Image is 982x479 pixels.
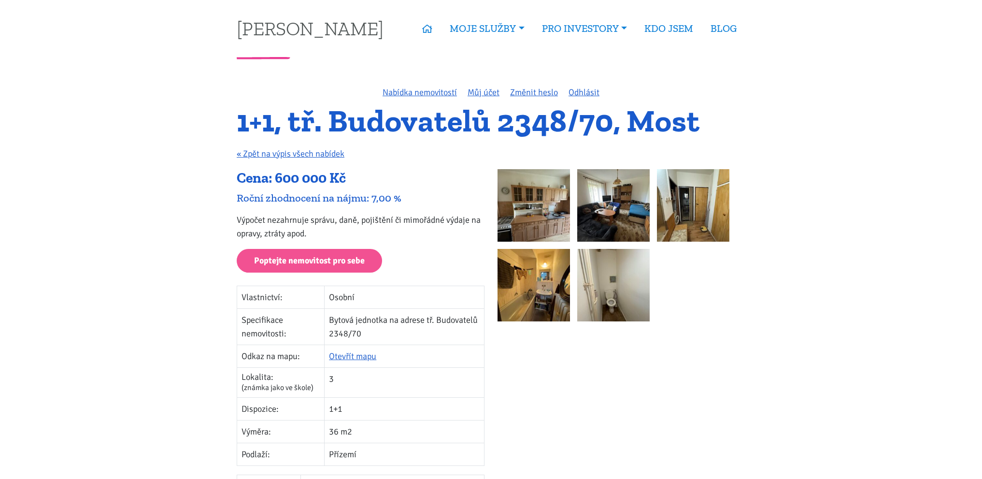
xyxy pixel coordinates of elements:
[237,308,325,345] td: Specifikace nemovitosti:
[237,148,344,159] a: « Zpět na výpis všech nabídek
[237,213,484,240] p: Výpočet nezahrnuje správu, daně, pojištění či mimořádné výdaje na opravy, ztráty apod.
[636,17,702,40] a: KDO JSEM
[510,87,558,98] a: Změnit heslo
[325,420,484,443] td: 36 m2
[237,286,325,308] td: Vlastnictví:
[325,286,484,308] td: Osobní
[329,351,376,362] a: Otevřít mapu
[702,17,745,40] a: BLOG
[237,249,382,273] a: Poptejte nemovitost pro sebe
[237,397,325,420] td: Dispozice:
[237,367,325,397] td: Lokalita:
[383,87,457,98] a: Nabídka nemovitostí
[242,383,313,392] span: (známka jako ve škole)
[237,108,745,134] h1: 1+1, tř. Budovatelů 2348/70, Most
[237,443,325,465] td: Podlaží:
[325,367,484,397] td: 3
[237,420,325,443] td: Výměra:
[533,17,636,40] a: PRO INVESTORY
[569,87,599,98] a: Odhlásit
[237,191,484,204] div: Roční zhodnocení na nájmu: 7,00 %
[325,443,484,465] td: Přízemí
[237,169,484,188] div: Cena: 600 000 Kč
[237,345,325,367] td: Odkaz na mapu:
[237,19,384,38] a: [PERSON_NAME]
[468,87,499,98] a: Můj účet
[325,308,484,345] td: Bytová jednotka na adrese tř. Budovatelů 2348/70
[441,17,533,40] a: MOJE SLUŽBY
[325,397,484,420] td: 1+1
